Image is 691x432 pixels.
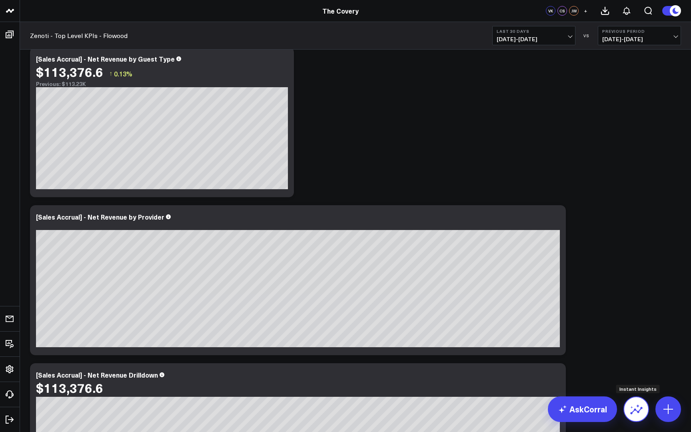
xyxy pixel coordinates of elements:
div: VS [579,33,594,38]
div: Previous: $113.23K [36,81,288,87]
div: JW [569,6,579,16]
span: [DATE] - [DATE] [497,36,571,42]
button: + [581,6,590,16]
button: Previous Period[DATE]-[DATE] [598,26,681,45]
div: VK [546,6,555,16]
div: [Sales Accrual] - Net Revenue Drilldown [36,370,158,379]
a: AskCorral [548,396,617,422]
b: Previous Period [602,29,677,34]
div: [Sales Accrual] - Net Revenue by Guest Type [36,54,175,63]
b: Last 30 Days [497,29,571,34]
div: [Sales Accrual] - Net Revenue by Provider [36,212,164,221]
div: $113,376.6 [36,64,103,79]
span: [DATE] - [DATE] [602,36,677,42]
button: Last 30 Days[DATE]-[DATE] [492,26,575,45]
span: 0.13% [114,69,132,78]
span: ↑ [109,68,112,79]
a: Zenoti - Top Level KPIs - Flowood [30,31,128,40]
span: + [584,8,587,14]
a: The Covery [322,6,359,15]
div: $113,376.6 [36,380,103,395]
div: CS [557,6,567,16]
